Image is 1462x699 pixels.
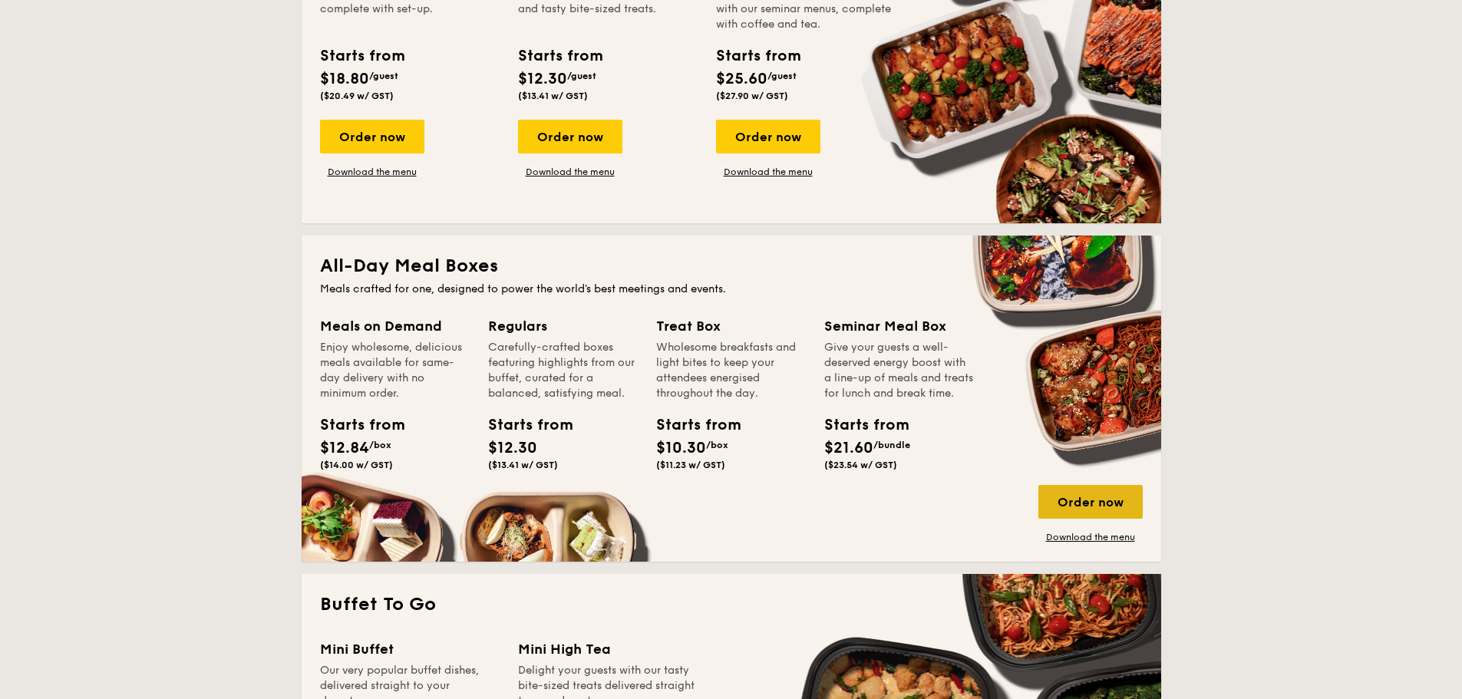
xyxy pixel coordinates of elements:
[518,91,588,101] span: ($13.41 w/ GST)
[716,166,820,178] a: Download the menu
[369,71,398,81] span: /guest
[488,340,638,401] div: Carefully-crafted boxes featuring highlights from our buffet, curated for a balanced, satisfying ...
[656,315,806,337] div: Treat Box
[1038,531,1143,543] a: Download the menu
[656,460,725,470] span: ($11.23 w/ GST)
[656,439,706,457] span: $10.30
[320,120,424,153] div: Order now
[488,414,557,437] div: Starts from
[706,440,728,450] span: /box
[320,638,500,660] div: Mini Buffet
[320,315,470,337] div: Meals on Demand
[824,460,897,470] span: ($23.54 w/ GST)
[716,120,820,153] div: Order now
[320,414,389,437] div: Starts from
[488,439,537,457] span: $12.30
[567,71,596,81] span: /guest
[320,439,369,457] span: $12.84
[824,439,873,457] span: $21.60
[716,45,800,68] div: Starts from
[488,315,638,337] div: Regulars
[320,282,1143,297] div: Meals crafted for one, designed to power the world's best meetings and events.
[824,315,974,337] div: Seminar Meal Box
[824,340,974,401] div: Give your guests a well-deserved energy boost with a line-up of meals and treats for lunch and br...
[873,440,910,450] span: /bundle
[488,460,558,470] span: ($13.41 w/ GST)
[518,45,602,68] div: Starts from
[716,70,767,88] span: $25.60
[320,45,404,68] div: Starts from
[518,166,622,178] a: Download the menu
[320,91,394,101] span: ($20.49 w/ GST)
[1038,485,1143,519] div: Order now
[320,340,470,401] div: Enjoy wholesome, delicious meals available for same-day delivery with no minimum order.
[320,166,424,178] a: Download the menu
[767,71,797,81] span: /guest
[656,414,725,437] div: Starts from
[518,70,567,88] span: $12.30
[320,70,369,88] span: $18.80
[716,91,788,101] span: ($27.90 w/ GST)
[320,254,1143,279] h2: All-Day Meal Boxes
[518,638,698,660] div: Mini High Tea
[320,592,1143,617] h2: Buffet To Go
[656,340,806,401] div: Wholesome breakfasts and light bites to keep your attendees energised throughout the day.
[824,414,893,437] div: Starts from
[320,460,393,470] span: ($14.00 w/ GST)
[369,440,391,450] span: /box
[518,120,622,153] div: Order now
